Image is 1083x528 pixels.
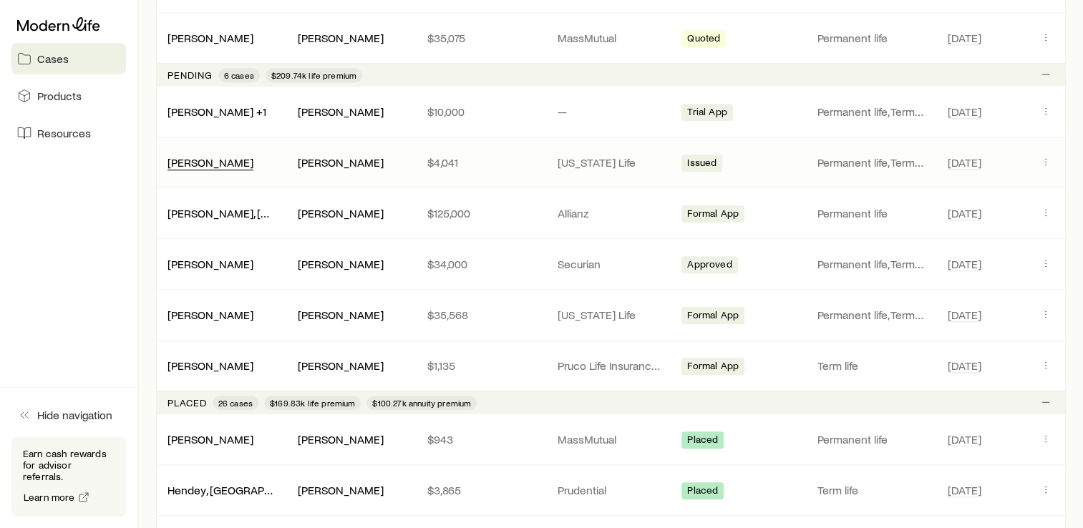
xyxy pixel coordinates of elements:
[427,104,535,119] p: $10,000
[558,308,665,322] p: [US_STATE] Life
[817,308,925,322] p: Permanent life, Term life
[298,308,384,323] div: [PERSON_NAME]
[558,206,665,220] p: Allianz
[167,155,253,170] div: [PERSON_NAME]
[947,308,981,322] span: [DATE]
[427,155,535,170] p: $4,041
[167,358,253,372] a: [PERSON_NAME]
[167,308,253,323] div: [PERSON_NAME]
[37,52,69,66] span: Cases
[427,257,535,271] p: $34,000
[687,157,717,172] span: Issued
[224,69,254,81] span: 6 cases
[298,432,384,447] div: [PERSON_NAME]
[298,31,384,46] div: [PERSON_NAME]
[218,397,253,409] span: 26 cases
[947,104,981,119] span: [DATE]
[11,436,126,517] div: Earn cash rewards for advisor referrals.Learn more
[298,257,384,272] div: [PERSON_NAME]
[427,31,535,45] p: $35,075
[298,155,384,170] div: [PERSON_NAME]
[298,483,384,498] div: [PERSON_NAME]
[167,432,253,447] div: [PERSON_NAME]
[558,257,665,271] p: Securian
[558,483,665,497] p: Prudential
[687,484,718,499] span: Placed
[271,69,356,81] span: $209.74k life premium
[947,432,981,446] span: [DATE]
[167,432,253,446] a: [PERSON_NAME]
[11,80,126,112] a: Products
[687,434,718,449] span: Placed
[167,206,343,220] a: [PERSON_NAME], [PERSON_NAME]
[167,69,213,81] p: Pending
[167,483,433,497] a: Hendey, [GEOGRAPHIC_DATA] ([GEOGRAPHIC_DATA])
[37,89,82,103] span: Products
[298,206,384,221] div: [PERSON_NAME]
[947,257,981,271] span: [DATE]
[298,358,384,373] div: [PERSON_NAME]
[11,399,126,431] button: Hide navigation
[298,104,384,119] div: [PERSON_NAME]
[817,257,925,271] p: Permanent life, Term life
[23,448,115,482] p: Earn cash rewards for advisor referrals.
[558,432,665,446] p: MassMutual
[427,308,535,322] p: $35,568
[37,408,112,422] span: Hide navigation
[167,31,253,44] a: [PERSON_NAME]
[558,358,665,373] p: Pruco Life Insurance Company
[817,155,925,170] p: Permanent life, Term life
[427,432,535,446] p: $943
[167,104,266,119] div: [PERSON_NAME] +1
[817,358,925,373] p: Term life
[372,397,471,409] span: $100.27k annuity premium
[687,32,720,47] span: Quoted
[167,397,207,409] p: Placed
[687,360,739,375] span: Formal App
[11,43,126,74] a: Cases
[558,155,665,170] p: [US_STATE] Life
[167,206,275,221] div: [PERSON_NAME], [PERSON_NAME]
[167,155,253,169] a: [PERSON_NAME]
[167,257,253,270] a: [PERSON_NAME]
[947,483,981,497] span: [DATE]
[427,483,535,497] p: $3,865
[167,31,253,46] div: [PERSON_NAME]
[687,106,727,121] span: Trial App
[687,309,739,324] span: Formal App
[270,397,355,409] span: $169.83k life premium
[687,258,732,273] span: Approved
[11,117,126,149] a: Resources
[427,358,535,373] p: $1,135
[817,104,925,119] p: Permanent life, Term life
[167,308,253,321] a: [PERSON_NAME]
[817,432,925,446] p: Permanent life
[558,104,665,119] p: —
[947,31,981,45] span: [DATE]
[37,126,91,140] span: Resources
[167,104,266,118] a: [PERSON_NAME] +1
[427,206,535,220] p: $125,000
[817,206,925,220] p: Permanent life
[167,257,253,272] div: [PERSON_NAME]
[947,155,981,170] span: [DATE]
[167,358,253,373] div: [PERSON_NAME]
[817,483,925,497] p: Term life
[24,492,75,502] span: Learn more
[167,483,275,498] div: Hendey, [GEOGRAPHIC_DATA] ([GEOGRAPHIC_DATA])
[687,207,739,223] span: Formal App
[947,206,981,220] span: [DATE]
[558,31,665,45] p: MassMutual
[817,31,925,45] p: Permanent life
[947,358,981,373] span: [DATE]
